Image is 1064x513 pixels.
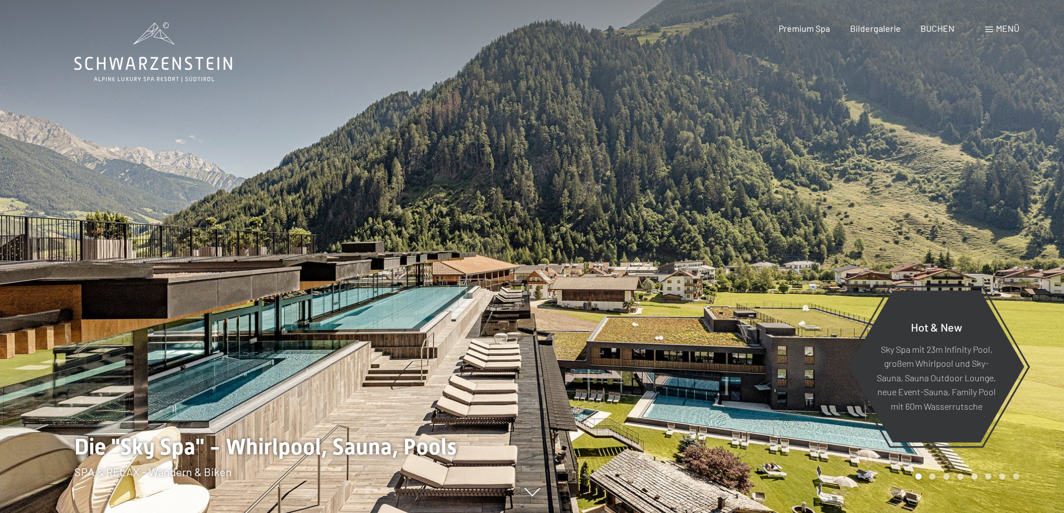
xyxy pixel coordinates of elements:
a: BUCHEN [920,23,955,33]
div: Carousel Page 5 [971,473,977,480]
div: Carousel Page 8 [1013,473,1019,480]
div: Carousel Page 4 [957,473,963,480]
span: Hot & New [911,320,962,333]
div: Carousel Page 7 [999,473,1005,480]
div: Carousel Page 1 (Current Slide) [915,473,922,480]
div: Carousel Pagination [912,473,1019,480]
a: Bildergalerie [850,23,901,33]
a: Premium Spa [779,23,830,33]
div: Carousel Page 3 [943,473,950,480]
a: Hot & New Sky Spa mit 23m Infinity Pool, großem Whirlpool und Sky-Sauna, Sauna Outdoor Lounge, ne... [848,290,1025,443]
p: Sky Spa mit 23m Infinity Pool, großem Whirlpool und Sky-Sauna, Sauna Outdoor Lounge, neue Event-S... [876,342,997,413]
div: Carousel Page 6 [985,473,991,480]
div: Carousel Page 2 [929,473,936,480]
span: Menü [996,23,1019,33]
